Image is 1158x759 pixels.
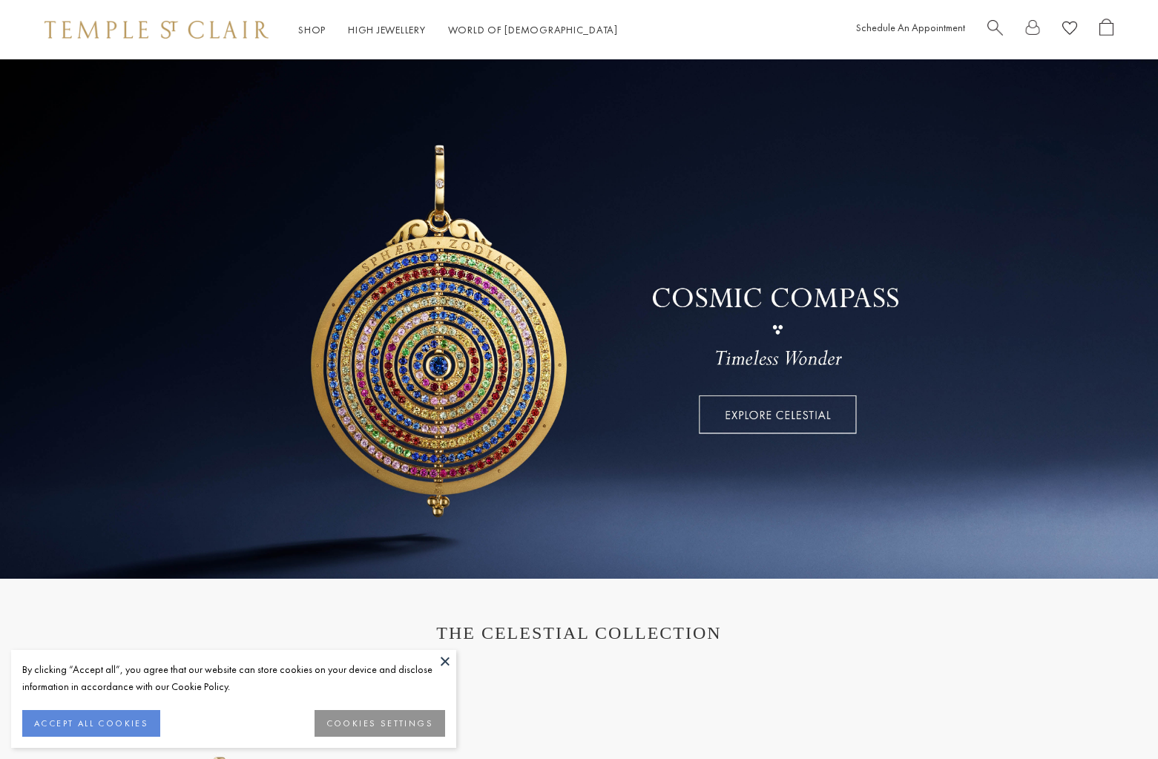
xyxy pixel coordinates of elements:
a: ShopShop [298,23,326,36]
img: Temple St. Clair [45,21,269,39]
a: View Wishlist [1062,19,1077,42]
a: Search [987,19,1003,42]
a: World of [DEMOGRAPHIC_DATA]World of [DEMOGRAPHIC_DATA] [448,23,618,36]
button: ACCEPT ALL COOKIES [22,710,160,737]
a: Open Shopping Bag [1099,19,1113,42]
nav: Main navigation [298,21,618,39]
a: High JewelleryHigh Jewellery [348,23,426,36]
a: Schedule An Appointment [856,21,965,34]
h1: THE CELESTIAL COLLECTION [59,623,1099,643]
iframe: Gorgias live chat messenger [1084,689,1143,744]
button: COOKIES SETTINGS [315,710,445,737]
div: By clicking “Accept all”, you agree that our website can store cookies on your device and disclos... [22,661,445,695]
